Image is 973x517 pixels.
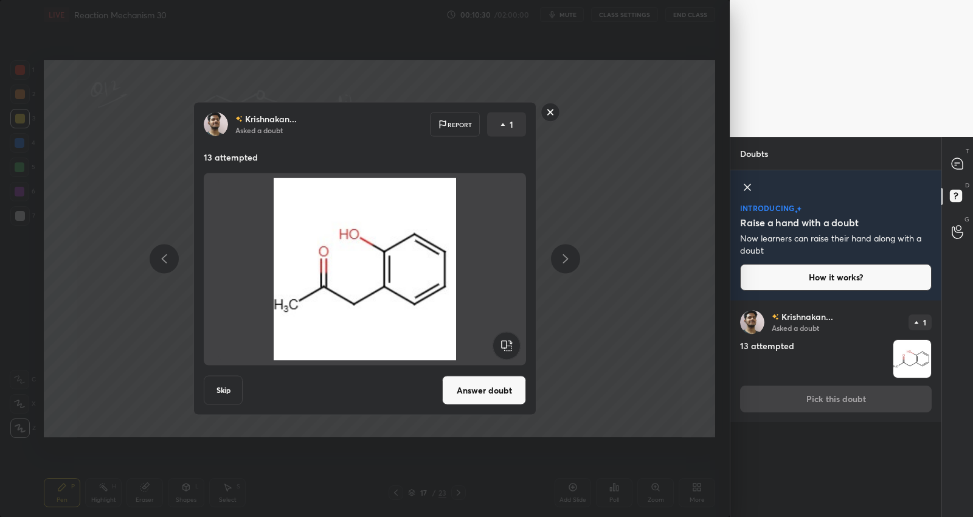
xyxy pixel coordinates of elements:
[923,319,926,326] p: 1
[740,264,932,291] button: How it works?
[893,340,931,378] img: 1759902416LTZPV1.jpeg
[740,215,859,230] h5: Raise a hand with a doubt
[795,210,798,213] img: small-star.76a44327.svg
[797,206,802,212] img: large-star.026637fe.svg
[740,204,795,212] p: introducing
[204,376,243,405] button: Skip
[965,181,969,190] p: D
[510,119,513,131] p: 1
[430,113,480,137] div: Report
[204,151,526,164] p: 13 attempted
[740,310,764,335] img: 1881b24753b541a89cf93938dacf6847.jpg
[235,116,243,122] img: no-rating-badge.077c3623.svg
[245,114,297,124] p: Krishnakan...
[740,232,932,257] p: Now learners can raise their hand along with a doubt
[442,376,526,405] button: Answer doubt
[772,323,819,333] p: Asked a doubt
[235,125,283,135] p: Asked a doubt
[218,178,511,361] img: 1759902416LTZPV1.jpeg
[740,339,888,378] h4: 13 attempted
[772,314,779,321] img: no-rating-badge.077c3623.svg
[730,137,778,170] p: Doubts
[204,113,228,137] img: 1881b24753b541a89cf93938dacf6847.jpg
[964,215,969,224] p: G
[781,312,833,322] p: Krishnakan...
[966,147,969,156] p: T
